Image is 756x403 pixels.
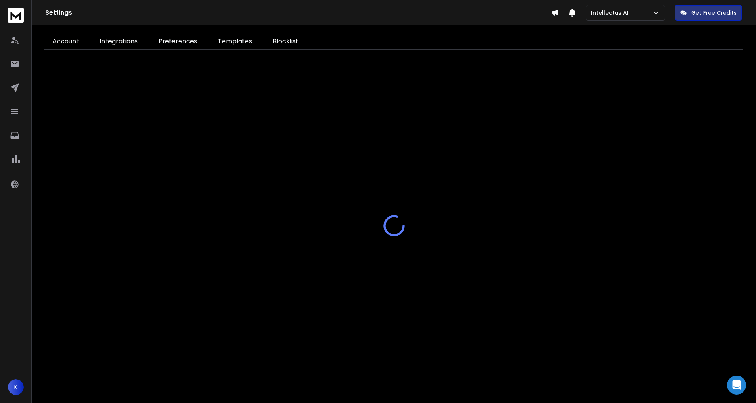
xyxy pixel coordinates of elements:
[8,8,24,23] img: logo
[727,376,746,395] div: Open Intercom Messenger
[591,9,632,17] p: Intellectus AI
[45,8,551,17] h1: Settings
[691,9,737,17] p: Get Free Credits
[265,33,306,49] a: Blocklist
[675,5,742,21] button: Get Free Credits
[44,33,87,49] a: Account
[92,33,146,49] a: Integrations
[8,379,24,395] button: K
[150,33,205,49] a: Preferences
[210,33,260,49] a: Templates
